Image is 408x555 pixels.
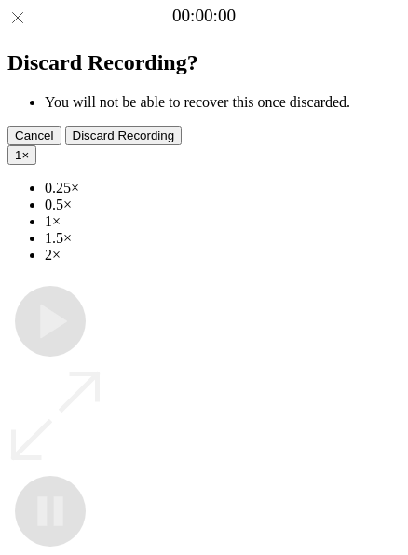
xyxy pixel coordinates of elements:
[45,180,401,196] li: 0.25×
[172,6,236,26] a: 00:00:00
[7,126,61,145] button: Cancel
[15,148,21,162] span: 1
[45,196,401,213] li: 0.5×
[7,145,36,165] button: 1×
[45,230,401,247] li: 1.5×
[45,213,401,230] li: 1×
[65,126,183,145] button: Discard Recording
[45,247,401,264] li: 2×
[7,50,401,75] h2: Discard Recording?
[45,94,401,111] li: You will not be able to recover this once discarded.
